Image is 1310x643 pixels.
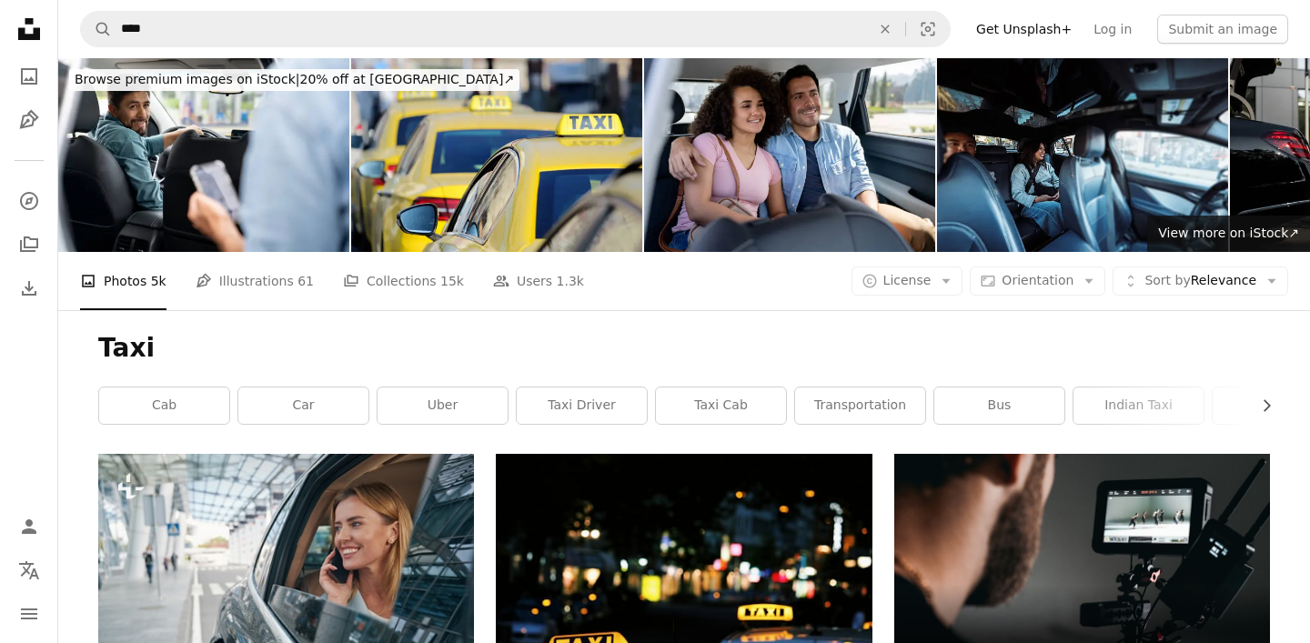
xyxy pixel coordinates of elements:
[11,508,47,545] a: Log in / Sign up
[58,58,530,102] a: Browse premium images on iStock|20% off at [GEOGRAPHIC_DATA]↗
[795,387,925,424] a: transportation
[934,387,1064,424] a: bus
[1250,387,1270,424] button: scroll list to the right
[965,15,1083,44] a: Get Unsplash+
[1073,387,1204,424] a: indian taxi
[11,183,47,219] a: Explore
[970,266,1105,296] button: Orientation
[1157,15,1288,44] button: Submit an image
[1158,226,1299,240] span: View more on iStock ↗
[238,387,368,424] a: car
[1002,273,1073,287] span: Orientation
[196,252,314,310] a: Illustrations 61
[883,273,932,287] span: License
[378,387,508,424] a: uber
[297,271,314,291] span: 61
[81,12,112,46] button: Search Unsplash
[1113,266,1288,296] button: Sort byRelevance
[98,570,474,587] a: Smiling contented Caucasian lady looking out of taxicab window during phone conversation
[99,387,229,424] a: cab
[865,12,905,46] button: Clear
[11,58,47,95] a: Photos
[644,58,935,252] img: Couple of passengers riding a crowdsourced taxi
[343,252,464,310] a: Collections 15k
[11,596,47,632] button: Menu
[98,332,1270,365] h1: Taxi
[496,570,872,587] a: shallow focus photography of Taxi signage
[557,271,584,291] span: 1.3k
[11,270,47,306] a: Download History
[75,72,514,86] span: 20% off at [GEOGRAPHIC_DATA] ↗
[440,271,464,291] span: 15k
[493,252,584,310] a: Users 1.3k
[1083,15,1143,44] a: Log in
[11,552,47,588] button: Language
[937,58,1228,252] img: Couple riding in back seat of autonomous driverless taxi
[1144,273,1190,287] span: Sort by
[11,102,47,138] a: Illustrations
[517,387,647,424] a: taxi driver
[1144,272,1256,290] span: Relevance
[851,266,963,296] button: License
[656,387,786,424] a: taxi cab
[351,58,642,252] img: detail of yellow taxi cars on the street
[80,11,951,47] form: Find visuals sitewide
[906,12,950,46] button: Visual search
[1147,216,1310,252] a: View more on iStock↗
[11,226,47,263] a: Collections
[58,58,349,252] img: Crowdsourced taxi driver picking up a passenger
[75,72,299,86] span: Browse premium images on iStock |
